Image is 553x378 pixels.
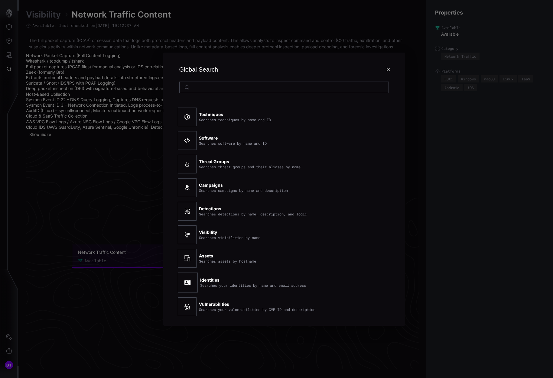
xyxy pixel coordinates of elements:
[199,188,288,192] div: Searches campaigns by name and description
[199,118,271,122] div: Searches techniques by name and ID
[200,277,220,283] strong: Identities
[199,206,221,211] strong: Detections
[199,159,229,164] strong: Threat Groups
[200,283,306,287] div: Searches your identities by name and email address
[199,302,229,307] strong: Vulnerabilities
[199,135,218,141] strong: Software
[199,165,301,169] div: Searches threat groups and their aliases by name
[199,253,213,258] strong: Assets
[199,141,267,145] div: Searches software by name and ID
[199,112,223,117] strong: Techniques
[199,235,260,240] div: Searches visibilities by name
[199,230,217,235] strong: Visibility
[199,212,307,216] div: Searches detections by name, description, and logic
[178,65,218,74] div: Global Search
[199,259,256,263] div: Searches assets by hostname
[199,307,315,312] div: Searches your vulnerabilities by CVE ID and description
[199,183,223,188] strong: Campaigns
